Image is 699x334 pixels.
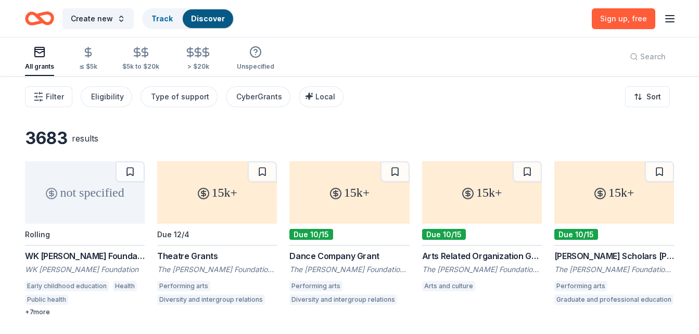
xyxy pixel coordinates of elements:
[554,281,607,291] div: Performing arts
[151,91,209,103] div: Type of support
[79,62,97,71] div: ≤ $5k
[236,91,282,103] div: CyberGrants
[25,6,54,31] a: Home
[25,62,54,71] div: All grants
[91,91,124,103] div: Eligibility
[72,132,98,145] div: results
[157,161,277,308] a: 15k+Due 12/4Theatre GrantsThe [PERSON_NAME] Foundation, Inc.Performing artsDiversity and intergro...
[554,250,674,262] div: [PERSON_NAME] Scholars [PERSON_NAME]
[299,86,344,107] button: Local
[554,161,674,224] div: 15k+
[157,264,277,275] div: The [PERSON_NAME] Foundation, Inc.
[25,264,145,275] div: WK [PERSON_NAME] Foundation
[79,42,97,76] button: ≤ $5k
[157,294,265,305] div: Diversity and intergroup relations
[554,264,674,275] div: The [PERSON_NAME] Foundation, Inc.
[62,8,134,29] button: Create new
[157,230,189,239] div: Due 12/4
[422,161,542,294] a: 15k+Due 10/15Arts Related Organization GrantThe [PERSON_NAME] Foundation, Inc.Arts and culture
[25,161,145,316] a: not specifiedRollingWK [PERSON_NAME] Foundation GrantWK [PERSON_NAME] FoundationEarly childhood e...
[25,250,145,262] div: WK [PERSON_NAME] Foundation Grant
[122,42,159,76] button: $5k to $20k
[422,264,542,275] div: The [PERSON_NAME] Foundation, Inc.
[592,8,655,29] a: Sign up, free
[646,91,661,103] span: Sort
[625,86,670,107] button: Sort
[71,12,113,25] span: Create new
[289,229,333,240] div: Due 10/15
[157,281,210,291] div: Performing arts
[25,308,145,316] div: + 7 more
[289,161,409,224] div: 15k+
[628,14,647,23] span: , free
[422,161,542,224] div: 15k+
[237,62,274,71] div: Unspecified
[289,281,342,291] div: Performing arts
[422,281,475,291] div: Arts and culture
[81,86,132,107] button: Eligibility
[25,281,109,291] div: Early childhood education
[554,161,674,308] a: 15k+Due 10/15[PERSON_NAME] Scholars [PERSON_NAME]The [PERSON_NAME] Foundation, Inc.Performing art...
[142,8,234,29] button: TrackDiscover
[184,42,212,76] button: > $20k
[151,14,172,23] a: Track
[25,294,68,305] div: Public health
[554,294,673,305] div: Graduate and professional education
[315,92,335,101] span: Local
[25,86,72,107] button: Filter
[289,294,397,305] div: Diversity and intergroup relations
[113,281,137,291] div: Health
[46,91,64,103] span: Filter
[191,14,225,23] a: Discover
[157,250,277,262] div: Theatre Grants
[554,229,598,240] div: Due 10/15
[422,229,466,240] div: Due 10/15
[25,230,50,239] div: Rolling
[422,250,542,262] div: Arts Related Organization Grant
[184,62,212,71] div: > $20k
[600,14,647,23] span: Sign up
[25,161,145,224] div: not specified
[25,42,54,76] button: All grants
[289,161,409,308] a: 15k+Due 10/15Dance Company GrantThe [PERSON_NAME] Foundation, Inc.Performing artsDiversity and in...
[122,62,159,71] div: $5k to $20k
[226,86,290,107] button: CyberGrants
[237,42,274,76] button: Unspecified
[25,128,68,149] div: 3683
[289,250,409,262] div: Dance Company Grant
[157,161,277,224] div: 15k+
[289,264,409,275] div: The [PERSON_NAME] Foundation, Inc.
[141,86,218,107] button: Type of support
